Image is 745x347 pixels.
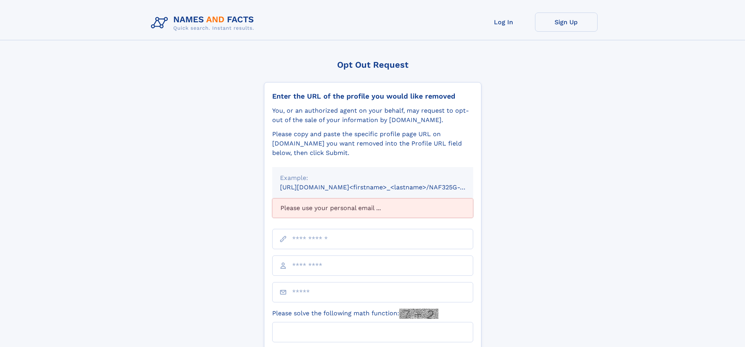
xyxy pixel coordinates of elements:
a: Log In [472,13,535,32]
img: Logo Names and Facts [148,13,260,34]
div: Enter the URL of the profile you would like removed [272,92,473,101]
div: Please use your personal email ... [272,198,473,218]
small: [URL][DOMAIN_NAME]<firstname>_<lastname>/NAF325G-xxxxxxxx [280,183,488,191]
div: Opt Out Request [264,60,481,70]
div: You, or an authorized agent on your behalf, may request to opt-out of the sale of your informatio... [272,106,473,125]
div: Example: [280,173,465,183]
div: Please copy and paste the specific profile page URL on [DOMAIN_NAME] you want removed into the Pr... [272,129,473,158]
a: Sign Up [535,13,598,32]
label: Please solve the following math function: [272,309,438,319]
